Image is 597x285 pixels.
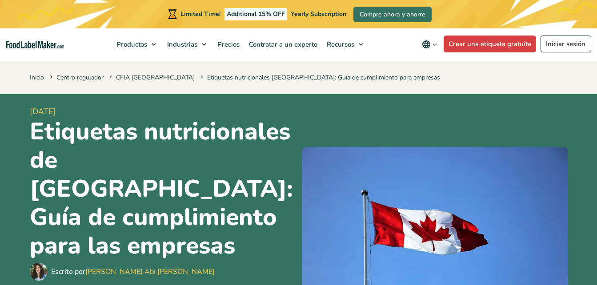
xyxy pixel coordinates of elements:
a: Crear una etiqueta gratuita [444,36,537,52]
h1: Etiquetas nutricionales de [GEOGRAPHIC_DATA]: Guía de cumplimiento para las empresas [30,118,295,261]
a: Food Label Maker homepage [6,41,64,48]
a: Compre ahora y ahorre [353,7,432,22]
span: Additional 15% OFF [224,8,287,20]
a: Productos [112,28,160,60]
span: Contratar a un experto [246,40,318,49]
a: Iniciar sesión [541,36,591,52]
a: [PERSON_NAME] Abi [PERSON_NAME] [85,267,215,277]
span: Etiquetas nutricionales [GEOGRAPHIC_DATA]: Guía de cumplimiento para empresas [199,73,440,82]
span: Yearly Subscription [291,10,346,18]
a: Contratar a un experto [244,28,320,60]
a: Recursos [322,28,368,60]
span: [DATE] [30,106,295,118]
span: Limited Time! [180,10,220,18]
a: Industrias [163,28,211,60]
span: Recursos [324,40,355,49]
span: Productos [114,40,148,49]
a: Centro regulador [56,73,104,82]
span: Precios [215,40,240,49]
button: Change language [416,36,444,53]
a: CFIA [GEOGRAPHIC_DATA] [116,73,195,82]
img: Maria Abi Hanna - Etiquetadora de alimentos [30,263,48,281]
div: Escrito por [51,266,215,277]
span: Industrias [164,40,198,49]
a: Precios [213,28,242,60]
a: Inicio [30,73,44,82]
